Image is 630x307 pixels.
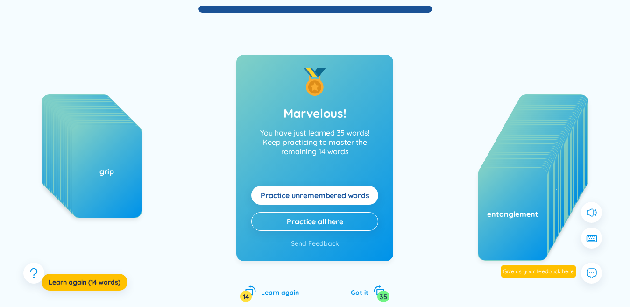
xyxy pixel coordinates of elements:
[58,152,127,163] div: regulation
[251,137,378,156] p: Keep practicing to master the remaining 14 words
[42,136,111,146] div: inform
[28,267,40,279] span: question
[245,285,256,296] span: rotate-left
[377,291,389,302] div: 35
[351,288,368,297] span: Got it
[54,148,123,158] div: vigilance
[68,162,137,172] div: predicate
[23,263,44,284] button: question
[42,274,127,291] button: Learn again (14 words)
[63,157,132,167] div: reprimand
[240,291,252,302] div: 14
[56,150,125,160] div: degradation
[49,278,120,287] span: Learn again (14 words)
[47,141,116,151] div: swoop
[44,138,113,149] div: caricature
[283,105,346,122] h2: Marvelous!
[291,238,339,249] button: Send Feedback
[61,155,130,165] div: revolve
[251,212,378,231] button: Practice all here
[72,166,142,177] div: grip
[478,209,547,219] div: entanglement
[65,159,134,170] div: abrupt
[301,68,329,96] img: Good job!
[261,190,369,200] span: Practice unremembered words
[373,285,385,296] span: rotate-right
[261,288,299,297] span: Learn again
[251,186,378,205] button: Practice unremembered words
[70,164,139,174] div: thrive
[51,145,120,156] div: slaughter
[251,128,378,164] p: You have just learned 35 words!
[287,216,343,227] span: Practice all here
[49,143,118,153] div: appropriate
